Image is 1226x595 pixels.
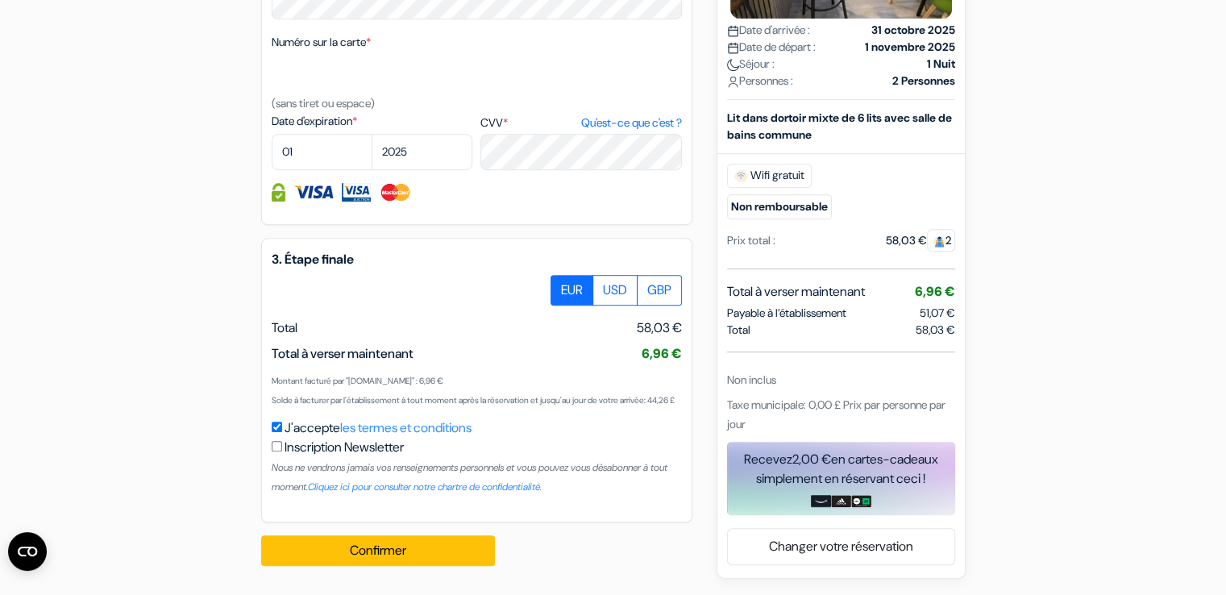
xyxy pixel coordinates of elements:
[892,72,955,89] strong: 2 Personnes
[727,231,775,248] div: Prix total :
[8,532,47,571] button: Ouvrir le widget CMP
[637,275,682,306] label: GBP
[728,531,954,562] a: Changer votre réservation
[480,114,681,131] label: CVV
[727,24,739,36] img: calendar.svg
[272,461,667,493] small: Nous ne vendrons jamais vos renseignements personnels et vous pouvez vous désabonner à tout moment.
[272,395,675,406] small: Solde à facturer par l'établissement à tout moment après la réservation et jusqu'au jour de votre...
[272,96,375,110] small: (sans tiret ou espace)
[308,481,542,493] a: Cliquez ici pour consulter notre chartre de confidentialité.
[727,75,739,87] img: user_icon.svg
[261,535,495,566] button: Confirmer
[727,281,865,301] span: Total à verser maintenant
[293,183,334,202] img: Visa
[580,114,681,131] a: Qu'est-ce que c'est ?
[379,183,412,202] img: Master Card
[272,376,443,386] small: Montant facturé par "[DOMAIN_NAME]" : 6,96 €
[727,110,952,141] b: Lit dans dortoir mixte de 6 lits avec salle de bains commune
[831,494,851,507] img: adidas-card.png
[727,304,846,321] span: Payable à l’établissement
[285,438,404,457] label: Inscription Newsletter
[727,72,793,89] span: Personnes :
[811,494,831,507] img: amazon-card-no-text.png
[871,21,955,38] strong: 31 octobre 2025
[272,34,371,51] label: Numéro sur la carte
[342,183,371,202] img: Visa Electron
[920,305,955,319] span: 51,07 €
[792,450,831,467] span: 2,00 €
[727,193,832,218] small: Non remboursable
[551,275,593,306] label: EUR
[727,21,810,38] span: Date d'arrivée :
[933,235,945,247] img: guest.svg
[727,321,750,338] span: Total
[851,494,871,507] img: uber-uber-eats-card.png
[727,58,739,70] img: moon.svg
[592,275,638,306] label: USD
[727,163,812,187] span: Wifi gratuit
[272,113,472,130] label: Date d'expiration
[727,371,955,388] div: Non inclus
[727,397,945,431] span: Taxe municipale: 0,00 £ Prix par personne par jour
[727,55,775,72] span: Séjour :
[551,275,682,306] div: Basic radio toggle button group
[272,252,682,267] h5: 3. Étape finale
[915,282,955,299] span: 6,96 €
[927,228,955,251] span: 2
[272,345,414,362] span: Total à verser maintenant
[727,449,955,488] div: Recevez en cartes-cadeaux simplement en réservant ceci !
[727,41,739,53] img: calendar.svg
[886,231,955,248] div: 58,03 €
[865,38,955,55] strong: 1 novembre 2025
[272,319,297,336] span: Total
[916,321,955,338] span: 58,03 €
[927,55,955,72] strong: 1 Nuit
[340,419,472,436] a: les termes et conditions
[272,183,285,202] img: Information de carte de crédit entièrement encryptée et sécurisée
[637,318,682,338] span: 58,03 €
[734,169,747,181] img: free_wifi.svg
[727,38,816,55] span: Date de départ :
[285,418,472,438] label: J'accepte
[642,345,682,362] span: 6,96 €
